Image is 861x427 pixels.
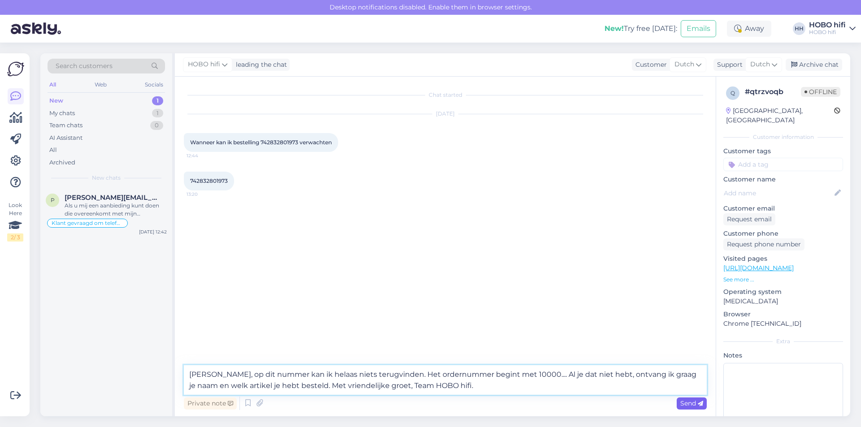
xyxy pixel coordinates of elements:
span: Search customers [56,61,113,71]
div: HOBO hifi [809,22,846,29]
div: Socials [143,79,165,91]
div: AI Assistant [49,134,83,142]
a: [URL][DOMAIN_NAME] [723,264,794,272]
p: Operating system [723,287,843,297]
div: Away [727,21,771,37]
div: New [49,96,63,105]
div: [DATE] 12:42 [139,229,167,235]
textarea: [PERSON_NAME], op dit nummer kan ik helaas niets terugvinden. Het ordernummer begint met 10000...... [184,365,707,395]
div: Request phone number [723,238,804,250]
div: Try free [DATE]: [604,23,677,34]
span: Send [680,399,703,407]
div: Archive chat [786,59,842,71]
span: q [731,90,735,96]
div: 0 [150,121,163,130]
span: 13:20 [187,191,220,198]
input: Add a tag [723,158,843,171]
a: HOBO hifiHOBO hifi [809,22,856,36]
div: Team chats [49,121,83,130]
img: Askly Logo [7,60,24,78]
div: Als u mij een aanbieding kunt doen die overeenkomt met mijn verwachting rond [DATE][DATE] kunt u ... [65,202,167,218]
div: 1 [152,109,163,118]
div: Customer [632,60,667,69]
p: Visited pages [723,254,843,263]
div: [GEOGRAPHIC_DATA], [GEOGRAPHIC_DATA] [726,106,834,125]
div: Extra [723,337,843,345]
div: # qtrzvoqb [745,86,801,97]
p: [MEDICAL_DATA] [723,297,843,306]
div: My chats [49,109,75,118]
span: New chats [92,174,121,182]
p: Browser [723,310,843,319]
span: 742832801973 [190,177,228,184]
div: Look Here [7,201,23,242]
b: New! [604,24,624,33]
span: peter.spaan@stratosfd.nl [65,194,158,202]
span: Offline [801,87,840,97]
p: Customer name [723,175,843,184]
p: Customer phone [723,229,843,238]
div: Support [713,60,743,69]
span: 12:44 [187,152,220,159]
span: Klant gevraagd om telefoonnummer [52,220,123,226]
p: Customer email [723,204,843,213]
div: HH [793,22,805,35]
p: Chrome [TECHNICAL_ID] [723,319,843,328]
button: Emails [681,20,716,37]
div: Archived [49,158,75,167]
span: HOBO hifi [188,60,220,69]
div: Private note [184,397,237,410]
div: All [48,79,58,91]
div: leading the chat [232,60,287,69]
div: 2 / 3 [7,233,23,242]
div: Web [93,79,109,91]
div: [DATE] [184,110,707,118]
div: Request email [723,213,775,225]
div: Chat started [184,91,707,99]
span: Wanneer kan ik bestelling 742832801973 verwachten [190,139,332,146]
span: Dutch [674,60,694,69]
p: Customer tags [723,147,843,156]
p: Notes [723,351,843,360]
span: p [51,197,55,203]
div: Customer information [723,133,843,141]
input: Add name [724,188,833,198]
div: HOBO hifi [809,29,846,36]
div: All [49,146,57,155]
div: 1 [152,96,163,105]
span: Dutch [750,60,770,69]
p: See more ... [723,276,843,284]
